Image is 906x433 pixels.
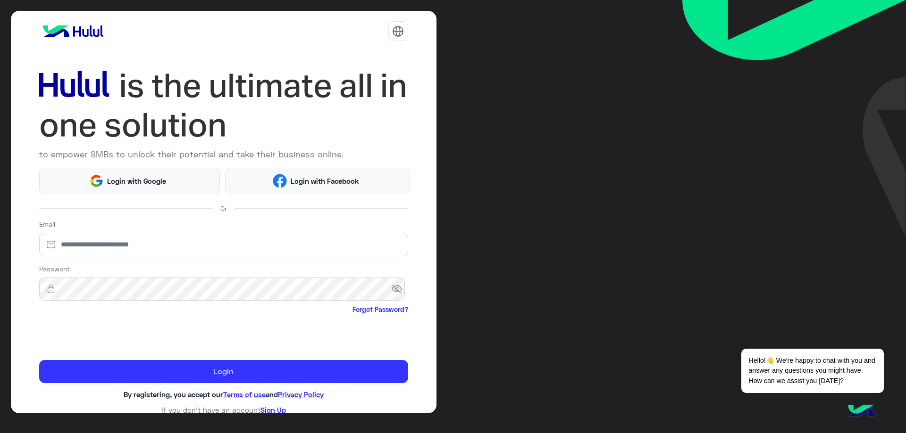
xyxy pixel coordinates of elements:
p: to empower SMBs to unlock their potential and take their business online. [39,148,408,161]
img: hulul-logo.png [845,395,878,428]
span: Login with Google [104,176,170,187]
img: email [39,240,63,249]
img: Facebook [273,174,287,188]
a: Privacy Policy [278,390,324,399]
button: Login with Facebook [225,168,410,194]
img: tab [392,25,404,37]
button: Login [39,360,408,384]
img: lock [39,284,63,294]
h6: If you don’t have an account [39,406,408,414]
span: By registering, you accept our [124,390,223,399]
a: Forgot Password? [352,304,408,314]
a: Terms of use [223,390,266,399]
label: Email [39,219,55,229]
span: Login with Facebook [287,176,362,187]
img: Google [89,174,103,188]
span: and [266,390,278,399]
button: Login with Google [39,168,220,194]
a: Sign Up [260,406,286,414]
span: Or [220,204,227,213]
span: Hello!👋 We're happy to chat with you and answer any questions you might have. How can we assist y... [741,349,883,393]
iframe: reCAPTCHA [39,316,183,353]
label: Password [39,264,70,274]
img: logo [39,22,107,41]
img: hululLoginTitle_EN.svg [39,66,408,145]
span: visibility_off [391,281,408,298]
